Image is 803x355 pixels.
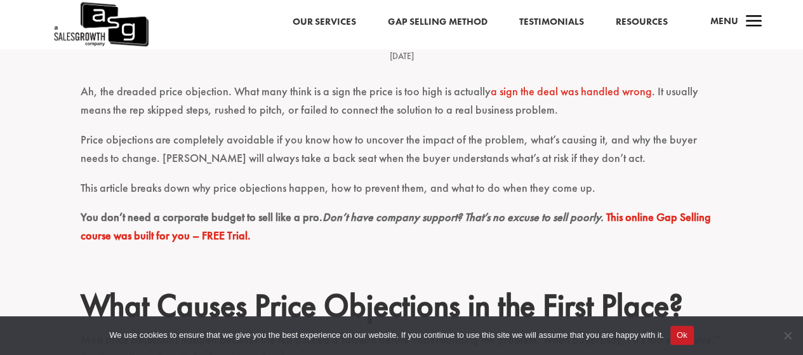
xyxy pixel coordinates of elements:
[670,326,694,345] button: Ok
[322,210,604,224] em: Don’t have company support? That’s no excuse to sell poorly.
[81,131,723,179] p: Price objections are completely avoidable if you know how to uncover the impact of the problem, w...
[519,14,583,30] a: Testimonials
[491,84,652,98] a: a sign the deal was handled wrong
[81,83,723,131] p: Ah, the dreaded price objection. What many think is a sign the price is too high is actually . It...
[205,49,599,64] div: [DATE]
[292,14,355,30] a: Our Services
[109,329,663,342] span: We use cookies to ensure that we give you the best experience on our website. If you continue to ...
[387,14,487,30] a: Gap Selling Method
[710,15,738,27] span: Menu
[81,179,723,209] p: This article breaks down why price objections happen, how to prevent them, and what to do when th...
[781,329,793,342] span: No
[741,10,766,35] span: a
[81,210,711,243] strong: You don’t need a corporate budget to sell like a pro.
[81,286,723,331] h2: What Causes Price Objections in the First Place?
[615,14,667,30] a: Resources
